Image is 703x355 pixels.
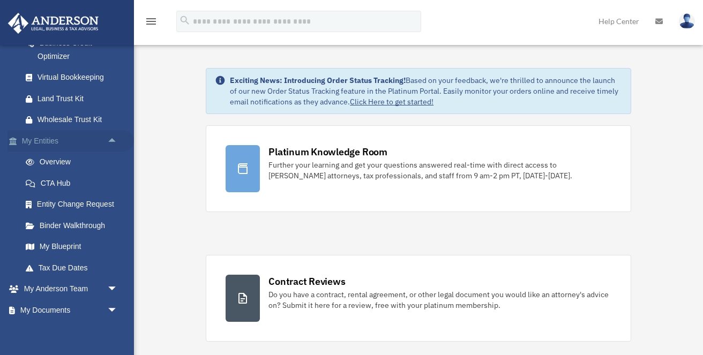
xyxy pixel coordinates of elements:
[5,13,102,34] img: Anderson Advisors Platinum Portal
[206,125,631,212] a: Platinum Knowledge Room Further your learning and get your questions answered real-time with dire...
[15,257,134,278] a: Tax Due Dates
[15,109,134,131] a: Wholesale Trust Kit
[8,278,134,300] a: My Anderson Teamarrow_drop_down
[350,97,433,107] a: Click Here to get started!
[15,194,134,215] a: Entity Change Request
[107,299,129,321] span: arrow_drop_down
[107,278,129,300] span: arrow_drop_down
[15,88,134,109] a: Land Trust Kit
[8,130,134,152] a: My Entitiesarrow_drop_up
[15,67,134,88] a: Virtual Bookkeeping
[268,289,611,311] div: Do you have a contract, rental agreement, or other legal document you would like an attorney's ad...
[230,75,622,107] div: Based on your feedback, we're thrilled to announce the launch of our new Order Status Tracking fe...
[15,152,134,173] a: Overview
[268,275,345,288] div: Contract Reviews
[38,113,121,126] div: Wholesale Trust Kit
[38,36,121,63] div: Business Credit Optimizer
[145,15,158,28] i: menu
[230,75,406,85] strong: Exciting News: Introducing Order Status Tracking!
[8,299,134,321] a: My Documentsarrow_drop_down
[38,92,121,105] div: Land Trust Kit
[15,236,134,258] a: My Blueprint
[15,215,134,236] a: Binder Walkthrough
[268,145,387,158] div: Platinum Knowledge Room
[15,33,134,67] a: Business Credit Optimizer
[15,172,134,194] a: CTA Hub
[268,160,611,181] div: Further your learning and get your questions answered real-time with direct access to [PERSON_NAM...
[107,130,129,152] span: arrow_drop_up
[145,19,158,28] a: menu
[38,71,121,84] div: Virtual Bookkeeping
[206,255,631,342] a: Contract Reviews Do you have a contract, rental agreement, or other legal document you would like...
[179,14,191,26] i: search
[679,13,695,29] img: User Pic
